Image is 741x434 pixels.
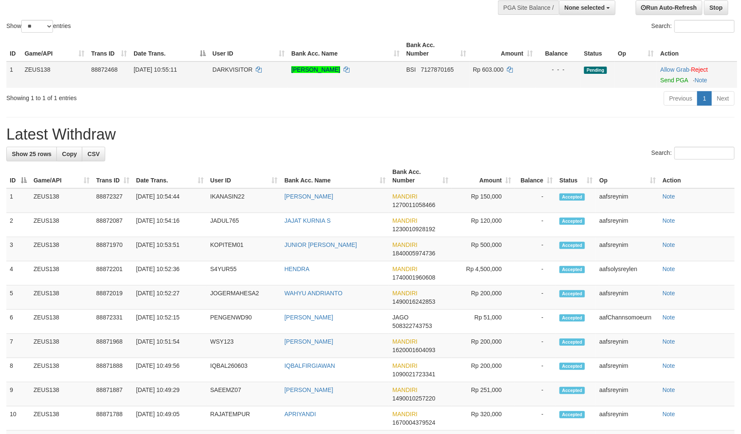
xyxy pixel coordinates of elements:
button: None selected [559,0,615,15]
span: MANDIRI [392,217,417,224]
input: Search: [674,20,735,33]
span: Copy 1620001604093 to clipboard [392,347,435,353]
td: 4 [6,261,30,286]
span: Accepted [559,363,585,370]
span: Accepted [559,242,585,249]
td: 88871970 [93,237,133,261]
th: Op: activate to sort column ascending [615,37,657,62]
td: ZEUS138 [30,237,93,261]
span: BSI [406,66,416,73]
a: [PERSON_NAME] [285,314,333,321]
td: 10 [6,406,30,431]
th: Action [657,37,737,62]
span: Accepted [559,387,585,394]
th: Date Trans.: activate to sort column descending [130,37,209,62]
a: Run Auto-Refresh [636,0,702,15]
a: Send PGA [660,77,688,84]
span: MANDIRI [392,386,417,393]
span: Accepted [559,411,585,418]
a: JUNIOR [PERSON_NAME] [285,241,357,248]
td: - [515,261,556,286]
td: S4YUR55 [207,261,281,286]
a: Note [663,290,675,297]
div: - - - [540,65,577,74]
td: 88871788 [93,406,133,431]
td: aafsreynim [596,286,659,310]
th: Game/API: activate to sort column ascending [30,164,93,188]
td: IKANASIN22 [207,188,281,213]
td: JADUL765 [207,213,281,237]
td: ZEUS138 [30,406,93,431]
a: Note [663,314,675,321]
span: Copy 1490010257220 to clipboard [392,395,435,402]
a: Copy [56,147,82,161]
label: Search: [652,147,735,160]
td: ZEUS138 [30,286,93,310]
a: JAJAT KURNIA S [285,217,331,224]
th: Bank Acc. Number: activate to sort column ascending [403,37,470,62]
td: 1 [6,188,30,213]
td: RAJATEMPUR [207,406,281,431]
a: [PERSON_NAME] [291,66,340,73]
a: CSV [82,147,105,161]
td: ZEUS138 [30,334,93,358]
td: 88871887 [93,382,133,406]
td: 88872201 [93,261,133,286]
a: IQBALFIRGIAWAN [285,362,336,369]
a: Note [663,266,675,272]
a: Note [663,338,675,345]
td: 7 [6,334,30,358]
a: Note [663,411,675,417]
th: Balance: activate to sort column ascending [515,164,556,188]
th: Amount: activate to sort column ascending [452,164,515,188]
span: Copy 1840005974736 to clipboard [392,250,435,257]
span: MANDIRI [392,290,417,297]
th: Trans ID: activate to sort column ascending [93,164,133,188]
td: 1 [6,62,21,88]
label: Search: [652,20,735,33]
a: Note [663,362,675,369]
td: Rp 200,000 [452,334,515,358]
td: ZEUS138 [30,382,93,406]
span: Copy 1270011058466 to clipboard [392,202,435,208]
td: aafsreynim [596,334,659,358]
td: 88872327 [93,188,133,213]
td: [DATE] 10:52:15 [133,310,207,334]
span: [DATE] 10:55:11 [134,66,177,73]
td: 88872019 [93,286,133,310]
td: ZEUS138 [30,261,93,286]
th: Balance [536,37,581,62]
input: Search: [674,147,735,160]
td: aafsreynim [596,382,659,406]
th: Trans ID: activate to sort column ascending [88,37,130,62]
th: User ID: activate to sort column ascending [209,37,288,62]
a: [PERSON_NAME] [285,193,333,200]
td: Rp 120,000 [452,213,515,237]
span: None selected [565,4,605,11]
td: 8 [6,358,30,382]
td: aafsreynim [596,237,659,261]
td: 6 [6,310,30,334]
td: aafsreynim [596,213,659,237]
th: Bank Acc. Name: activate to sort column ascending [288,37,403,62]
td: Rp 200,000 [452,358,515,382]
a: Note [695,77,707,84]
td: ZEUS138 [30,188,93,213]
span: Accepted [559,266,585,273]
span: MANDIRI [392,362,417,369]
td: aafsolysreylen [596,261,659,286]
span: CSV [87,151,100,157]
td: Rp 500,000 [452,237,515,261]
span: Copy 1490016242853 to clipboard [392,298,435,305]
span: MANDIRI [392,338,417,345]
td: [DATE] 10:52:27 [133,286,207,310]
a: Stop [704,0,728,15]
td: aafsreynim [596,358,659,382]
span: Rp 603.000 [473,66,503,73]
span: MANDIRI [392,411,417,417]
td: - [515,382,556,406]
div: Showing 1 to 1 of 1 entries [6,90,302,102]
span: Copy 7127870165 to clipboard [421,66,454,73]
td: - [515,286,556,310]
td: [DATE] 10:49:05 [133,406,207,431]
